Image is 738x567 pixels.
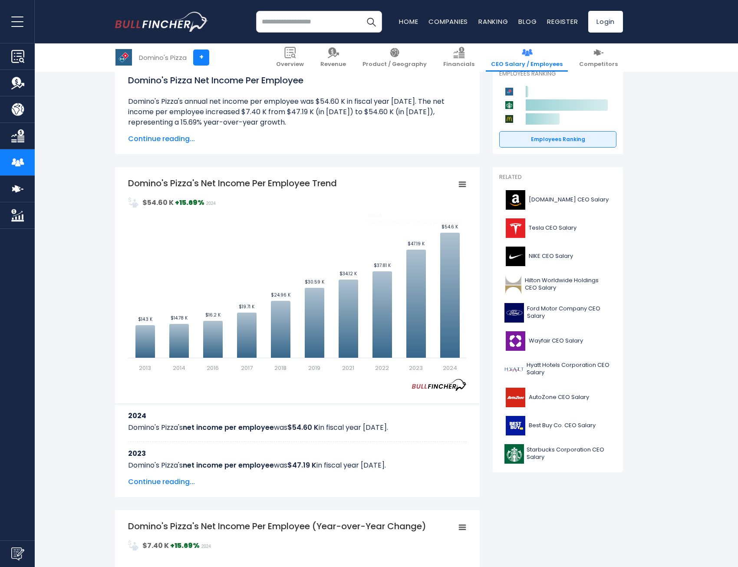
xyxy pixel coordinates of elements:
img: NetIncomePerEmployee.svg [128,540,138,551]
a: Ford Motor Company CEO Salary [499,301,616,325]
a: Tesla CEO Salary [499,216,616,240]
b: net income per employee [183,460,274,470]
tspan: Domino's Pizza's Net Income Per Employee (Year-over-Year Change) [128,520,426,532]
text: $16.2 K [205,312,221,318]
span: 2024 [201,544,211,549]
span: Ford Motor Company CEO Salary [527,305,611,320]
tspan: Domino's Pizza's Net Income Per Employee Trend [128,177,337,189]
li: Domino's Pizza's annual net income per employee was $54.60 K in fiscal year [DATE]. The net incom... [128,96,467,128]
b: $54.60 K [287,422,319,432]
span: Revenue [320,61,346,68]
a: Financials [438,43,480,72]
text: 2023 [409,364,423,372]
span: NIKE CEO Salary [529,253,573,260]
text: $14.3 K [138,316,153,323]
text: $30.59 K [305,279,325,285]
a: Hyatt Hotels Corporation CEO Salary [499,357,616,381]
span: CEO Salary / Employees [491,61,563,68]
a: NIKE CEO Salary [499,244,616,268]
h3: 2024 [128,410,467,421]
a: Competitors [574,43,623,72]
span: [DOMAIN_NAME] CEO Salary [529,196,609,204]
strong: $7.40 K [142,541,169,551]
a: AutoZone CEO Salary [499,386,616,409]
text: 2018 [274,364,287,372]
a: Best Buy Co. CEO Salary [499,414,616,438]
span: Best Buy Co. CEO Salary [529,422,596,429]
img: W logo [504,331,526,351]
a: Go to homepage [115,12,208,32]
span: Continue reading... [128,134,467,144]
img: HLT logo [504,275,522,294]
text: $24.96 K [271,292,291,298]
a: Login [588,11,623,33]
img: bullfincher logo [115,12,208,32]
a: Home [399,17,418,26]
img: Starbucks Corporation competitors logo [504,99,515,111]
img: DPZ logo [115,49,132,66]
img: F logo [504,303,524,323]
text: $19.71 K [239,303,255,310]
text: $37.81 K [374,262,391,269]
span: Competitors [579,61,618,68]
img: McDonald's Corporation competitors logo [504,113,515,125]
text: 2013 [139,364,151,372]
text: 2024 [443,364,457,372]
text: 2014 [173,364,185,372]
a: Product / Geography [357,43,432,72]
img: NKE logo [504,247,526,266]
span: Product / Geography [362,61,427,68]
a: Starbucks Corporation CEO Salary [499,442,616,466]
a: Ranking [478,17,508,26]
span: Hyatt Hotels Corporation CEO Salary [527,362,611,376]
span: Overview [276,61,304,68]
img: H logo [504,359,524,379]
button: Search [360,11,382,33]
img: BBY logo [504,416,526,435]
text: $54.6 K [441,224,458,230]
p: Domino's Pizza's was in fiscal year [DATE]. [128,422,467,433]
text: 2016 [207,364,219,372]
a: Register [547,17,578,26]
a: Wayfair CEO Salary [499,329,616,353]
text: $34.12 K [339,270,357,277]
span: Hilton Worldwide Holdings CEO Salary [525,277,611,292]
span: Wayfair CEO Salary [529,337,583,345]
h1: Domino's Pizza Net Income Per Employee [128,74,467,87]
text: 2019 [308,364,320,372]
strong: $54.60 K [142,198,174,208]
a: Companies [428,17,468,26]
p: Related [499,174,616,181]
p: Employees Ranking [499,70,616,78]
img: TSLA logo [504,218,526,238]
a: Revenue [315,43,351,72]
text: $14.78 K [171,315,188,321]
span: Starbucks Corporation CEO Salary [527,446,611,461]
a: Overview [271,43,309,72]
h3: 2023 [128,448,467,459]
b: $47.19 K [287,460,316,470]
text: 2021 [342,364,354,372]
span: Financials [443,61,474,68]
strong: +15.69% [175,198,204,208]
a: [DOMAIN_NAME] CEO Salary [499,188,616,212]
text: 2022 [375,364,389,372]
strong: +15.69% [170,541,200,551]
a: Blog [518,17,537,26]
img: NetIncomePerEmployee.svg [128,197,138,208]
span: Tesla CEO Salary [529,224,577,232]
img: AZO logo [504,388,526,407]
svg: Domino's Pizza's Net Income Per Employee Trend [128,177,467,373]
span: 2024 [206,201,216,206]
img: Domino's Pizza competitors logo [504,86,515,97]
a: CEO Salary / Employees [486,43,568,72]
text: $47.19 K [408,241,425,247]
span: Continue reading... [128,477,467,487]
a: Hilton Worldwide Holdings CEO Salary [499,273,616,297]
img: SBUX logo [504,444,524,464]
span: AutoZone CEO Salary [529,394,589,401]
a: Employees Ranking [499,131,616,148]
a: + [193,49,209,66]
img: AMZN logo [504,190,526,210]
div: Domino's Pizza [139,53,187,63]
